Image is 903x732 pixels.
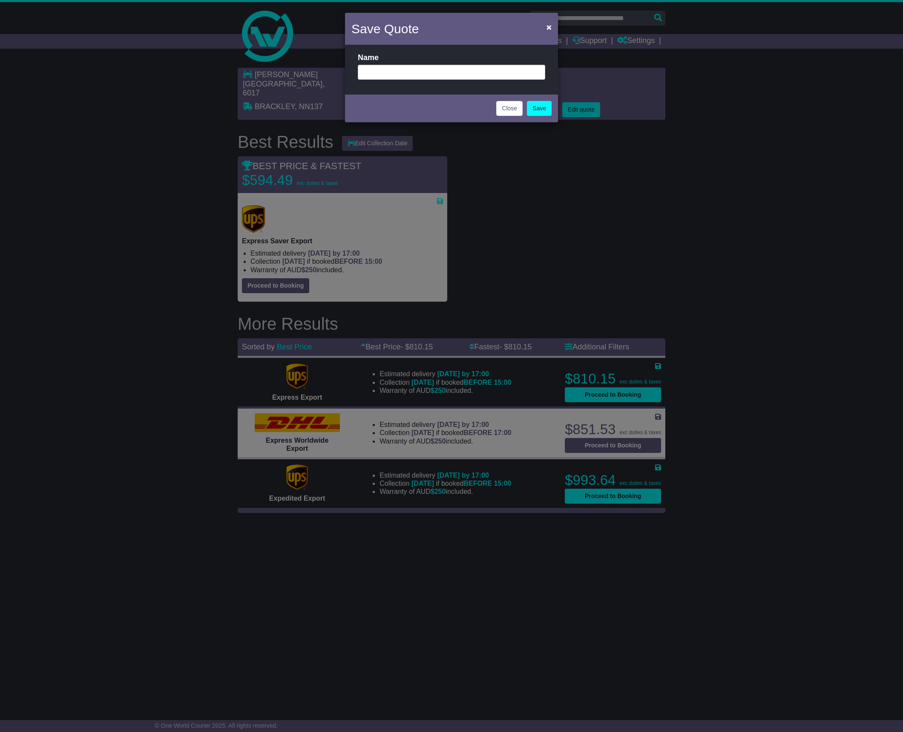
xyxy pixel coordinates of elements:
a: Save [527,101,552,116]
span: × [546,22,552,32]
button: Close [496,101,523,116]
label: Name [358,53,379,63]
button: Close [542,18,556,36]
h4: Save Quote [351,19,419,38]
